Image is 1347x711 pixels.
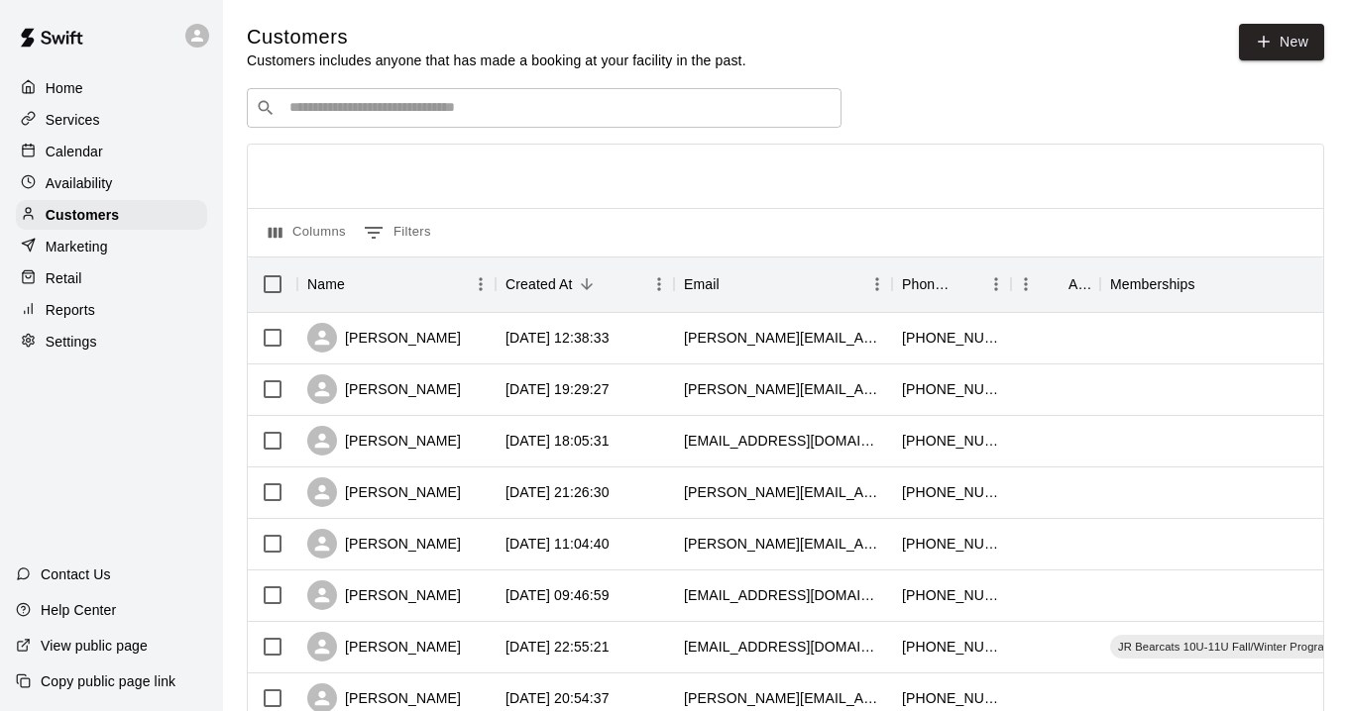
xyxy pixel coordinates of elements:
div: +16479981270 [902,637,1001,657]
button: Sort [1041,270,1068,298]
button: Menu [644,269,674,299]
div: +15195728762 [902,431,1001,451]
div: +15192123567 [902,534,1001,554]
div: Email [684,256,720,312]
button: Menu [981,269,1011,299]
p: Help Center [41,600,116,620]
p: Availability [46,173,113,193]
div: Phone Number [902,256,954,312]
div: [PERSON_NAME] [307,477,461,507]
div: +15197771715 [902,482,1001,502]
div: Age [1011,256,1100,312]
button: Sort [1195,270,1223,298]
div: andrea.spencer23@yahoo.ca [684,328,882,348]
a: Settings [16,327,207,356]
div: 2025-10-05 22:55:21 [505,637,610,657]
a: Retail [16,263,207,293]
div: christine.postma23@gmail.com [684,482,882,502]
h5: Customers [247,24,746,51]
div: Memberships [1110,256,1195,312]
div: 2025-10-06 11:04:40 [505,534,610,554]
button: Sort [954,270,981,298]
div: 2025-10-07 19:29:27 [505,379,610,399]
div: +15196580703 [902,379,1001,399]
div: [PERSON_NAME] [307,374,461,404]
div: Age [1068,256,1090,312]
a: Services [16,105,207,135]
p: Marketing [46,237,108,256]
div: shenhoeffer1@gmail.com [684,431,882,451]
a: Home [16,73,207,103]
a: New [1239,24,1324,60]
p: Services [46,110,100,130]
div: Created At [505,256,573,312]
div: [PERSON_NAME] [307,632,461,661]
p: Reports [46,300,95,320]
button: Sort [573,270,601,298]
div: Search customers by name or email [247,88,842,128]
div: Phone Number [892,256,1011,312]
a: Customers [16,200,207,230]
div: 2025-10-06 09:46:59 [505,585,610,605]
div: Name [297,256,496,312]
p: Contact Us [41,564,111,584]
a: Availability [16,168,207,198]
button: Show filters [359,217,436,249]
div: [PERSON_NAME] [307,323,461,353]
p: View public page [41,636,148,656]
div: [PERSON_NAME] [307,529,461,559]
p: Copy public page link [41,671,175,691]
div: katimacleod@gmail.com [684,637,882,657]
div: [PERSON_NAME] [307,426,461,456]
p: Settings [46,332,97,352]
div: 2025-10-06 21:26:30 [505,482,610,502]
div: +15195919730 [902,585,1001,605]
div: 2025-10-04 20:54:37 [505,688,610,708]
a: Reports [16,295,207,325]
a: Marketing [16,232,207,261]
button: Menu [466,269,496,299]
div: Created At [496,256,674,312]
p: Customers includes anyone that has made a booking at your facility in the past. [247,51,746,70]
button: Sort [345,270,373,298]
div: Name [307,256,345,312]
button: Select columns [264,217,351,249]
div: +15198523368 [902,328,1001,348]
button: Menu [1011,269,1041,299]
a: Calendar [16,137,207,166]
div: +12269899084 [902,688,1001,708]
div: 2025-10-08 12:38:33 [505,328,610,348]
p: Home [46,78,83,98]
div: 2025-10-07 18:05:31 [505,431,610,451]
div: lindsay.schalm@gmail.com [684,688,882,708]
button: Sort [720,270,747,298]
div: Email [674,256,892,312]
p: Customers [46,205,119,225]
div: mike.manning658@hotmail.com [684,379,882,399]
div: [PERSON_NAME] [307,580,461,610]
p: Retail [46,268,82,288]
div: mikeandleanne2010@gmail.com [684,585,882,605]
button: Menu [862,269,892,299]
p: Calendar [46,142,103,161]
div: courtney.tinney89@gmail.com [684,534,882,554]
